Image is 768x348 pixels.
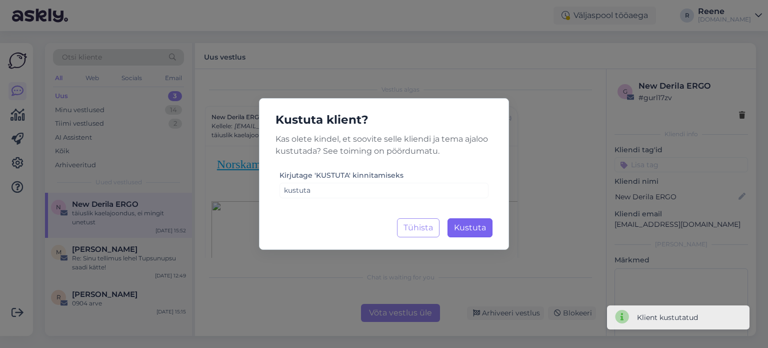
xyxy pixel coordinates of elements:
[454,223,486,232] span: Kustuta
[447,218,492,237] button: Kustuta
[267,133,500,157] p: Kas olete kindel, et soovite selle kliendi ja tema ajaloo kustutada? See toiming on pöördumatu.
[267,111,500,129] h5: Kustuta klient?
[279,170,403,181] label: Kirjutage 'KUSTUTA' kinnitamiseks
[397,218,439,237] button: Tühista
